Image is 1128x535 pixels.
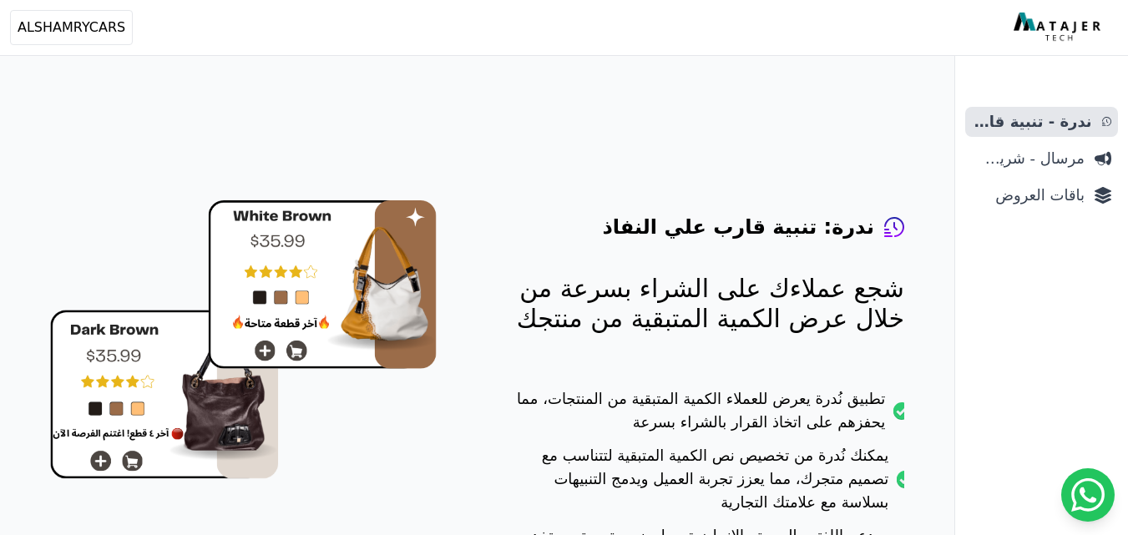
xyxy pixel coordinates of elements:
[972,147,1085,170] span: مرسال - شريط دعاية
[18,18,125,38] span: ALSHAMRYCARS
[503,387,904,444] li: تطبيق نُدرة يعرض للعملاء الكمية المتبقية من المنتجات، مما يحفزهم على اتخاذ القرار بالشراء بسرعة
[503,444,904,524] li: يمكنك نُدرة من تخصيص نص الكمية المتبقية لتتناسب مع تصميم متجرك، مما يعزز تجربة العميل ويدمج التنب...
[10,10,133,45] button: ALSHAMRYCARS
[972,110,1092,134] span: ندرة - تنبية قارب علي النفاذ
[50,200,437,479] img: hero
[503,274,904,334] p: شجع عملاءك على الشراء بسرعة من خلال عرض الكمية المتبقية من منتجك
[602,214,874,240] h4: ندرة: تنبية قارب علي النفاذ
[1014,13,1105,43] img: MatajerTech Logo
[972,184,1085,207] span: باقات العروض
